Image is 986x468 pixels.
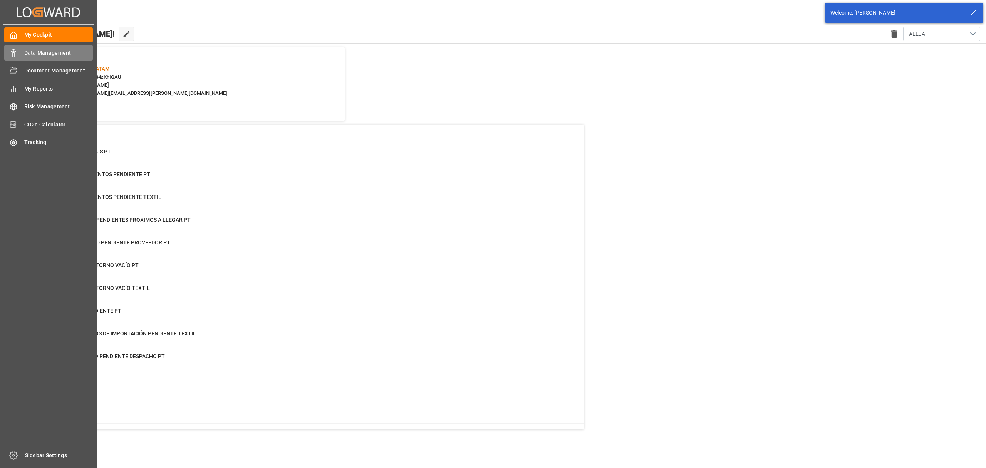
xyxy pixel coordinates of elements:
span: My Reports [24,85,93,93]
a: 0PENDIENTE RETORNO VACÍO TEXTILFinal Delivery [40,284,574,300]
span: PENDIENTE RETORNO VACÍO PT [59,262,139,268]
a: Document Management [4,63,93,78]
a: 4PAGADOS PERO PENDIENTE DESPACHO PTFinal Delivery [40,352,574,369]
span: CO2e Calculator [24,121,93,129]
a: Tracking [4,135,93,150]
a: 8BL RELEASEFinal Delivery [40,375,574,391]
a: 0PENDIENTE RETORNO VACÍO PTFinal Delivery [40,261,574,278]
a: Risk Management [4,99,93,114]
a: Data Management [4,45,93,60]
a: 99PAGO DERECHOS DE IMPORTACIÓN PENDIENTE TEXTILFinal Delivery [40,330,574,346]
span: Sidebar Settings [25,451,94,460]
span: ENVIO DOCUMENTOS PENDIENTE PT [59,171,150,177]
button: open menu [903,27,980,41]
span: : [PERSON_NAME][EMAIL_ADDRESS][PERSON_NAME][DOMAIN_NAME] [69,90,227,96]
span: Data Management [24,49,93,57]
a: 184DOCUMENTOS PENDIENTES PRÓXIMOS A LLEGAR PTPurchase Orders [40,216,574,232]
span: My Cockpit [24,31,93,39]
span: PAGO DERECHOS DE IMPORTACIÓN PENDIENTE TEXTIL [59,330,196,337]
span: PENDIENTE RETORNO VACÍO TEXTIL [59,285,150,291]
a: CO2e Calculator [4,117,93,132]
a: 0ENVIO DOCUMENTOS PENDIENTE PTPurchase Orders [40,170,574,187]
a: 61DISPONIBILIDAD PENDIENTE PROVEEDOR PTPurchase Orders [40,239,574,255]
a: My Reports [4,81,93,96]
span: DISPONIBILIDAD PENDIENTE PROVEEDOR PT [59,239,170,246]
span: Document Management [24,67,93,75]
div: Welcome, [PERSON_NAME] [830,9,963,17]
span: ENVIO DOCUMENTOS PENDIENTE TEXTIL [59,194,161,200]
span: Risk Management [24,103,93,111]
a: My Cockpit [4,27,93,42]
span: DOCUMENTOS PENDIENTES PRÓXIMOS A LLEGAR PT [59,217,191,223]
span: Tracking [24,138,93,146]
a: 8ENVIO DOCUMENTOS PENDIENTE TEXTILPurchase Orders [40,193,574,209]
span: ALEJA [909,30,925,38]
a: 0ENTREGA PENDIENTE PTFinal Delivery [40,307,574,323]
span: PAGADOS PERO PENDIENTE DESPACHO PT [59,353,165,359]
a: 13CAMBIO DE ETA´S PTContainer Schema [40,148,574,164]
